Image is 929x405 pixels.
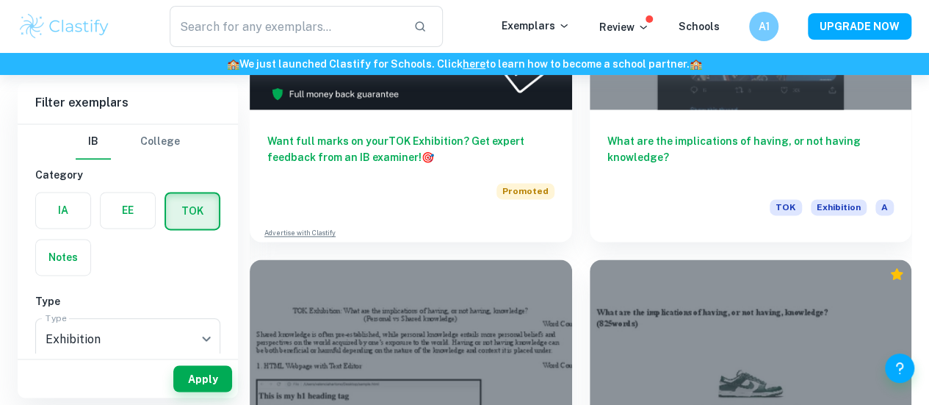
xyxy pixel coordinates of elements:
[496,183,554,199] span: Promoted
[811,199,867,215] span: Exhibition
[267,133,554,165] h6: Want full marks on your TOK Exhibition ? Get expert feedback from an IB examiner!
[170,6,402,47] input: Search for any exemplars...
[76,124,111,160] button: IB
[679,21,720,32] a: Schools
[749,12,778,41] button: A1
[889,267,904,282] div: Premium
[808,13,911,40] button: UPGRADE NOW
[36,240,90,275] button: Notes
[46,312,67,324] label: Type
[35,167,220,183] h6: Category
[140,124,180,160] button: College
[875,199,894,215] span: A
[166,193,219,229] button: TOK
[502,18,570,34] p: Exemplars
[264,228,336,238] a: Advertise with Clastify
[18,82,238,123] h6: Filter exemplars
[607,133,894,182] h6: What are the implications of having, or not having knowledge?
[76,124,180,160] div: Filter type choice
[18,12,111,41] img: Clastify logo
[756,18,773,35] h6: A1
[227,58,239,70] span: 🏫
[599,19,649,35] p: Review
[3,56,926,72] h6: We just launched Clastify for Schools. Click to learn how to become a school partner.
[36,193,90,228] button: IA
[35,318,220,359] div: Exhibition
[885,354,914,383] button: Help and Feedback
[463,58,485,70] a: here
[101,193,155,228] button: EE
[690,58,702,70] span: 🏫
[422,151,434,163] span: 🎯
[770,199,802,215] span: TOK
[35,293,220,309] h6: Type
[173,365,232,392] button: Apply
